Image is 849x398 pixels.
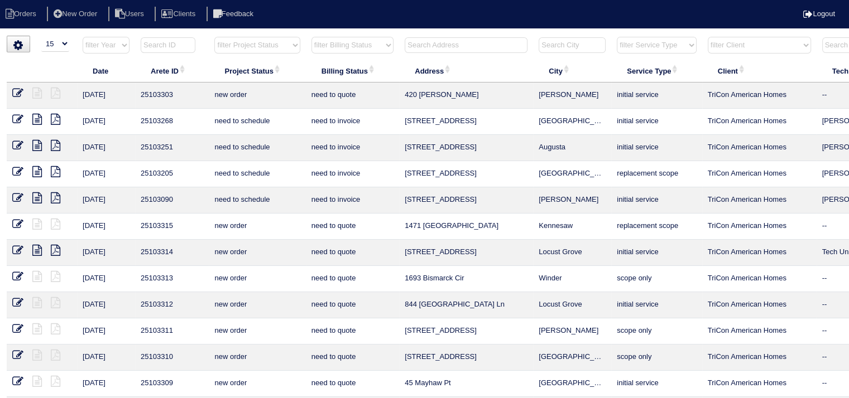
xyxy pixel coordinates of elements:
[533,318,611,344] td: [PERSON_NAME]
[533,213,611,240] td: Kennesaw
[533,292,611,318] td: Locust Grove
[399,187,533,213] td: [STREET_ADDRESS]
[306,109,399,135] td: need to invoice
[77,59,135,82] th: Date
[306,318,399,344] td: need to quote
[702,82,817,109] td: TriCon American Homes
[77,187,135,213] td: [DATE]
[399,82,533,109] td: 420 [PERSON_NAME]
[611,266,702,292] td: scope only
[533,59,611,82] th: City: activate to sort column ascending
[135,59,209,82] th: Arete ID: activate to sort column ascending
[77,344,135,371] td: [DATE]
[77,266,135,292] td: [DATE]
[209,318,305,344] td: new order
[306,187,399,213] td: need to invoice
[399,240,533,266] td: [STREET_ADDRESS]
[399,109,533,135] td: [STREET_ADDRESS]
[135,344,209,371] td: 25103310
[306,371,399,397] td: need to quote
[702,135,817,161] td: TriCon American Homes
[77,161,135,187] td: [DATE]
[135,213,209,240] td: 25103315
[539,37,606,53] input: Search City
[306,240,399,266] td: need to quote
[533,109,611,135] td: [GEOGRAPHIC_DATA]
[611,371,702,397] td: initial service
[209,266,305,292] td: new order
[611,161,702,187] td: replacement scope
[611,292,702,318] td: initial service
[135,161,209,187] td: 25103205
[155,9,204,18] a: Clients
[803,9,835,18] a: Logout
[306,344,399,371] td: need to quote
[135,292,209,318] td: 25103312
[399,344,533,371] td: [STREET_ADDRESS]
[306,266,399,292] td: need to quote
[155,7,204,22] li: Clients
[77,109,135,135] td: [DATE]
[108,9,153,18] a: Users
[77,292,135,318] td: [DATE]
[611,318,702,344] td: scope only
[533,82,611,109] td: [PERSON_NAME]
[77,371,135,397] td: [DATE]
[533,161,611,187] td: [GEOGRAPHIC_DATA]
[611,59,702,82] th: Service Type: activate to sort column ascending
[702,266,817,292] td: TriCon American Homes
[209,292,305,318] td: new order
[135,240,209,266] td: 25103314
[306,292,399,318] td: need to quote
[141,37,195,53] input: Search ID
[702,240,817,266] td: TriCon American Homes
[209,161,305,187] td: need to schedule
[209,371,305,397] td: new order
[108,7,153,22] li: Users
[77,213,135,240] td: [DATE]
[135,318,209,344] td: 25103311
[77,240,135,266] td: [DATE]
[399,266,533,292] td: 1693 Bismarck Cir
[306,135,399,161] td: need to invoice
[702,59,817,82] th: Client: activate to sort column ascending
[702,213,817,240] td: TriCon American Homes
[47,9,106,18] a: New Order
[611,135,702,161] td: initial service
[306,82,399,109] td: need to quote
[533,240,611,266] td: Locust Grove
[399,213,533,240] td: 1471 [GEOGRAPHIC_DATA]
[533,135,611,161] td: Augusta
[702,318,817,344] td: TriCon American Homes
[399,59,533,82] th: Address: activate to sort column ascending
[135,135,209,161] td: 25103251
[611,344,702,371] td: scope only
[209,135,305,161] td: need to schedule
[207,7,262,22] li: Feedback
[702,161,817,187] td: TriCon American Homes
[306,161,399,187] td: need to invoice
[209,82,305,109] td: new order
[405,37,527,53] input: Search Address
[135,109,209,135] td: 25103268
[209,187,305,213] td: need to schedule
[533,371,611,397] td: [GEOGRAPHIC_DATA]
[399,371,533,397] td: 45 Mayhaw Pt
[611,109,702,135] td: initial service
[209,240,305,266] td: new order
[77,318,135,344] td: [DATE]
[47,7,106,22] li: New Order
[209,213,305,240] td: new order
[399,135,533,161] td: [STREET_ADDRESS]
[533,266,611,292] td: Winder
[135,82,209,109] td: 25103303
[135,187,209,213] td: 25103090
[77,82,135,109] td: [DATE]
[533,187,611,213] td: [PERSON_NAME]
[306,213,399,240] td: need to quote
[702,344,817,371] td: TriCon American Homes
[399,161,533,187] td: [STREET_ADDRESS]
[611,240,702,266] td: initial service
[77,135,135,161] td: [DATE]
[611,187,702,213] td: initial service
